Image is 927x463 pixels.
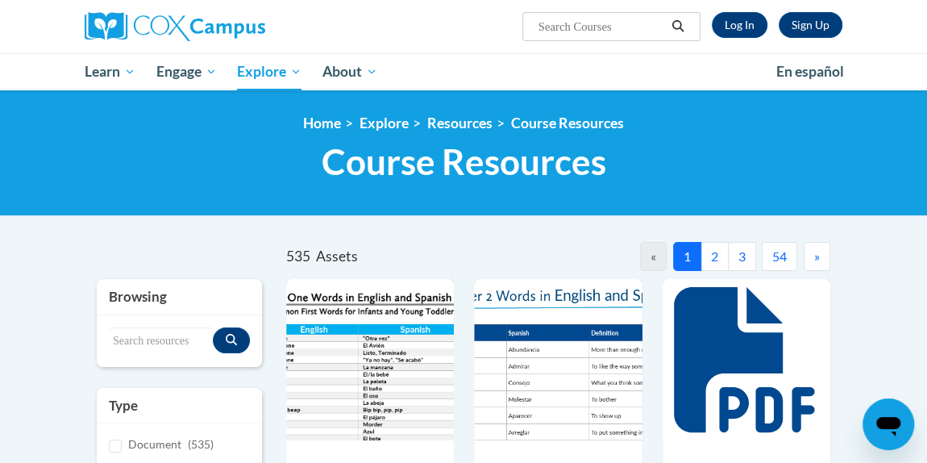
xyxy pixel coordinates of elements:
input: Search Courses [537,17,666,36]
a: Course Resources [511,115,624,131]
img: 836e94b2-264a-47ae-9840-fb2574307f3b.pdf [474,279,642,440]
span: Course Resources [322,140,606,183]
span: Learn [85,62,135,81]
span: Explore [237,62,301,81]
a: Resources [427,115,493,131]
a: Engage [146,53,227,90]
a: About [312,53,388,90]
a: Learn [74,53,146,90]
a: Explore [360,115,409,131]
span: (535) [188,437,214,451]
h3: Type [109,396,250,415]
a: Register [779,12,842,38]
button: 2 [700,242,729,271]
a: Home [303,115,341,131]
button: Next [804,242,830,271]
span: Engage [156,62,217,81]
a: Cox Campus [85,12,321,41]
button: 54 [762,242,797,271]
img: d35314be-4b7e-462d-8f95-b17e3d3bb747.pdf [286,279,454,440]
nav: Pagination Navigation [559,242,831,271]
span: En español [776,63,844,80]
h3: Browsing [109,287,250,307]
button: 3 [728,242,756,271]
a: Explore [227,53,312,90]
img: Cox Campus [85,12,265,41]
span: » [814,248,820,264]
iframe: Button to launch messaging window [863,398,914,450]
span: 535 [286,248,310,265]
button: Search resources [213,327,250,353]
span: Assets [316,248,358,265]
span: Document [128,437,181,451]
div: Main menu [73,53,854,90]
button: Search [666,17,690,36]
input: Search resources [109,327,213,355]
button: 1 [673,242,701,271]
a: En español [766,55,854,89]
span: About [322,62,377,81]
a: Log In [712,12,767,38]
